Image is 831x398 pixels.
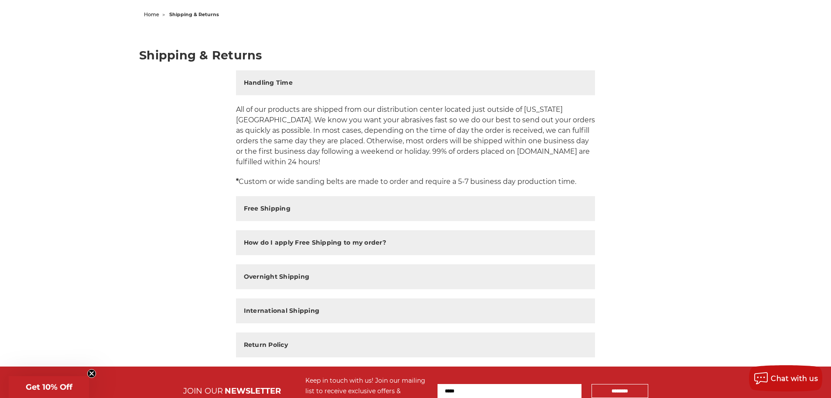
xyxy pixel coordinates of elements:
[244,78,293,87] h2: Handling Time
[236,230,595,255] button: How do I apply Free Shipping to my order?
[9,376,89,398] div: Get 10% OffClose teaser
[183,386,223,396] span: JOIN OUR
[225,386,281,396] span: NEWSLETTER
[87,369,96,378] button: Close teaser
[236,196,595,221] button: Free Shipping
[236,104,595,167] p: All of our products are shipped from our distribution center located just outside of [US_STATE][G...
[244,340,288,350] h2: Return Policy
[26,382,72,392] span: Get 10% Off
[244,272,310,281] h2: Overnight Shipping
[236,264,595,289] button: Overnight Shipping
[139,49,692,61] h1: Shipping & Returns
[244,306,320,315] h2: International Shipping
[169,11,219,17] span: shipping & returns
[244,238,386,247] h2: How do I apply Free Shipping to my order?
[236,298,595,323] button: International Shipping
[236,177,595,187] p: Custom or wide sanding belts are made to order and require a 5-7 business day production time.
[771,374,818,383] span: Chat with us
[236,332,595,357] button: Return Policy
[244,204,291,213] h2: Free Shipping
[144,11,159,17] a: home
[236,70,595,95] button: Handling Time
[749,365,822,391] button: Chat with us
